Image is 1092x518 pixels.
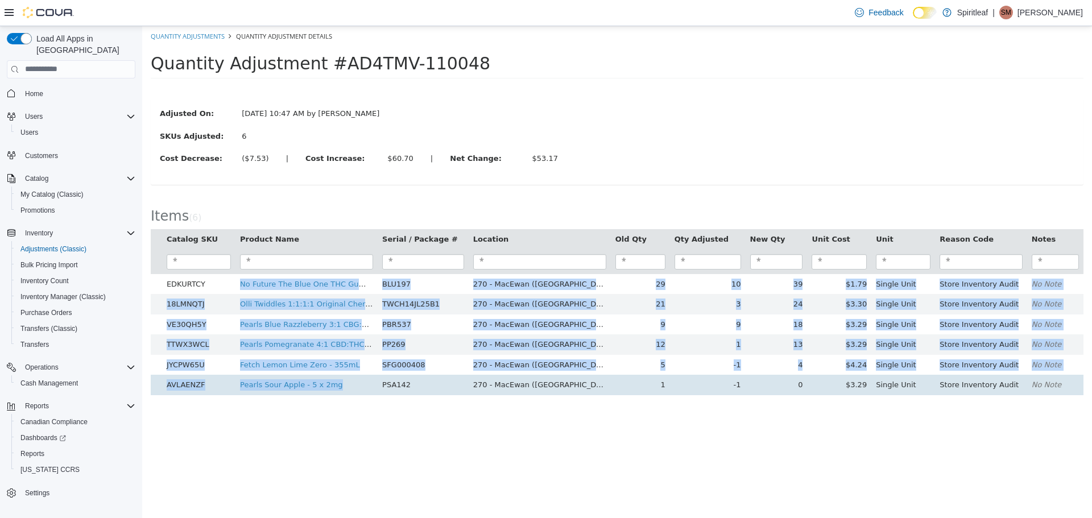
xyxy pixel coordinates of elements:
[665,288,729,309] td: $3.29
[20,324,77,333] span: Transfers (Classic)
[240,208,318,219] button: Serial / Package #
[20,87,48,101] a: Home
[16,126,43,139] a: Users
[16,322,82,335] a: Transfers (Classic)
[913,7,937,19] input: Dark Mode
[98,314,267,322] a: Pearls Pomegranate 4:1 CBD:THC - 5 x 8:2mg
[20,206,55,215] span: Promotions
[20,276,69,285] span: Inventory Count
[11,337,140,353] button: Transfers
[729,248,793,268] td: Single Unit
[890,314,920,322] em: No Note
[16,463,135,476] span: Washington CCRS
[25,363,59,372] span: Operations
[98,273,354,282] a: Olli Twiddles 1:1:1:1 Original Cherry Taffy CBN/CBG/THC/CBD - 4 Pack
[98,208,159,219] button: Product Name
[469,248,528,268] td: 29
[16,242,91,256] a: Adjustments (Classic)
[91,82,246,93] div: [DATE] 10:47 AM by [PERSON_NAME]
[2,147,140,164] button: Customers
[20,149,63,163] a: Customers
[235,248,326,268] td: BLU197
[11,462,140,478] button: [US_STATE] CCRS
[20,486,135,500] span: Settings
[11,289,140,305] button: Inventory Manager (Classic)
[11,430,140,446] a: Dashboards
[11,273,140,289] button: Inventory Count
[608,208,646,219] button: New Qty
[16,274,135,288] span: Inventory Count
[11,375,140,391] button: Cash Management
[16,463,84,476] a: [US_STATE] CCRS
[603,288,665,309] td: 18
[528,349,603,369] td: -1
[469,268,528,288] td: 21
[16,274,73,288] a: Inventory Count
[797,208,854,219] button: Reason Code
[473,208,507,219] button: Old Qty
[20,417,88,426] span: Canadian Compliance
[235,268,326,288] td: TWCH14JL25B1
[16,204,60,217] a: Promotions
[20,465,80,474] span: [US_STATE] CCRS
[24,208,78,219] button: Catalog SKU
[603,349,665,369] td: 0
[50,187,56,197] span: 6
[729,349,793,369] td: Single Unit
[20,379,78,388] span: Cash Management
[235,349,326,369] td: PSA142
[1001,6,1011,19] span: SM
[16,338,135,351] span: Transfers
[20,349,93,369] td: AVLAENZF
[9,105,91,116] label: SKUs Adjusted:
[9,27,348,47] span: Quantity Adjustment #AD4TMV-110048
[469,349,528,369] td: 1
[16,242,135,256] span: Adjustments (Classic)
[665,268,729,288] td: $3.30
[20,172,135,185] span: Catalog
[47,187,59,197] small: ( )
[16,431,71,445] a: Dashboards
[135,127,155,138] label: |
[331,314,473,322] span: 270 - MacEwan ([GEOGRAPHIC_DATA])
[9,127,91,138] label: Cost Decrease:
[20,245,86,254] span: Adjustments (Classic)
[20,226,135,240] span: Inventory
[20,449,44,458] span: Reports
[20,172,53,185] button: Catalog
[25,174,48,183] span: Catalog
[20,110,47,123] button: Users
[729,288,793,309] td: Single Unit
[16,431,135,445] span: Dashboards
[9,6,82,14] a: Quantity Adjustments
[957,6,988,19] p: Spiritleaf
[665,329,729,349] td: $4.24
[2,225,140,241] button: Inventory
[2,359,140,375] button: Operations
[25,401,49,411] span: Reports
[25,488,49,498] span: Settings
[20,486,54,500] a: Settings
[94,6,190,14] span: Quantity Adjustment Details
[665,308,729,329] td: $3.29
[331,334,473,343] span: 270 - MacEwan ([GEOGRAPHIC_DATA])
[11,414,140,430] button: Canadian Compliance
[98,334,218,343] a: Fetch Lemon Lime Zero - 355mL
[20,128,38,137] span: Users
[528,329,603,349] td: -1
[16,447,135,461] span: Reports
[20,340,49,349] span: Transfers
[20,148,135,163] span: Customers
[999,6,1013,19] div: Shelby M
[235,308,326,329] td: PP269
[528,268,603,288] td: 3
[16,258,82,272] a: Bulk Pricing Import
[2,85,140,102] button: Home
[793,268,884,288] td: Store Inventory Audit
[16,306,135,320] span: Purchase Orders
[20,360,135,374] span: Operations
[734,208,753,219] button: Unit
[20,260,78,270] span: Bulk Pricing Import
[729,268,793,288] td: Single Unit
[25,229,53,238] span: Inventory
